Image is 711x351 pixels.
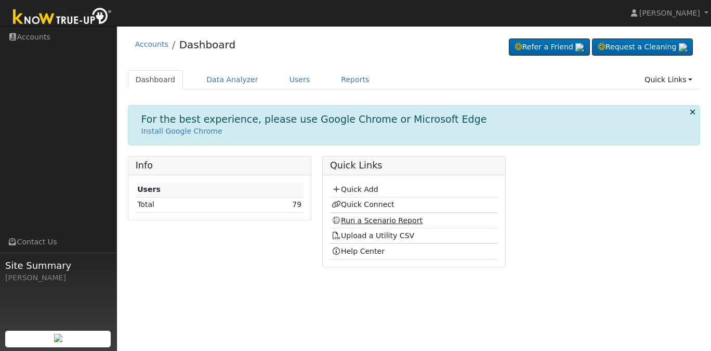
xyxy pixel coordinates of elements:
a: Users [282,70,318,89]
span: [PERSON_NAME] [639,9,700,17]
img: retrieve [575,43,584,51]
div: [PERSON_NAME] [5,272,111,283]
a: Upload a Utility CSV [332,231,414,240]
img: retrieve [679,43,687,51]
a: Quick Connect [332,200,394,209]
h5: Quick Links [330,160,498,171]
h5: Info [136,160,304,171]
a: Request a Cleaning [592,38,693,56]
a: Install Google Chrome [141,127,222,135]
a: Run a Scenario Report [332,216,423,225]
h1: For the best experience, please use Google Chrome or Microsoft Edge [141,113,487,125]
a: Dashboard [179,38,236,51]
a: Help Center [332,247,385,255]
a: 79 [292,200,301,209]
img: Know True-Up [8,6,117,29]
img: retrieve [54,334,62,342]
td: Total [136,197,239,212]
a: Dashboard [128,70,183,89]
strong: Users [137,185,161,193]
a: Refer a Friend [509,38,590,56]
a: Accounts [135,40,168,48]
a: Quick Add [332,185,378,193]
a: Quick Links [637,70,700,89]
a: Data Analyzer [199,70,266,89]
span: Site Summary [5,258,111,272]
a: Reports [333,70,377,89]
